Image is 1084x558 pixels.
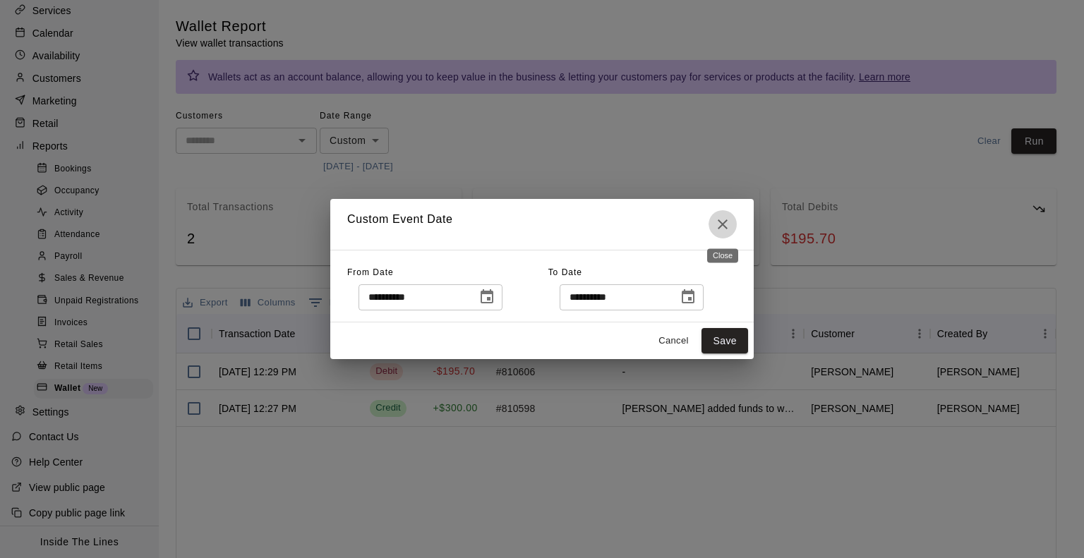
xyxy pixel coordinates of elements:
[701,328,748,354] button: Save
[674,283,702,311] button: Choose date, selected date is Sep 11, 2025
[473,283,501,311] button: Choose date, selected date is Sep 4, 2025
[330,199,754,250] h2: Custom Event Date
[347,267,394,277] span: From Date
[709,210,737,238] button: Close
[707,248,738,262] div: Close
[651,330,696,352] button: Cancel
[548,267,582,277] span: To Date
